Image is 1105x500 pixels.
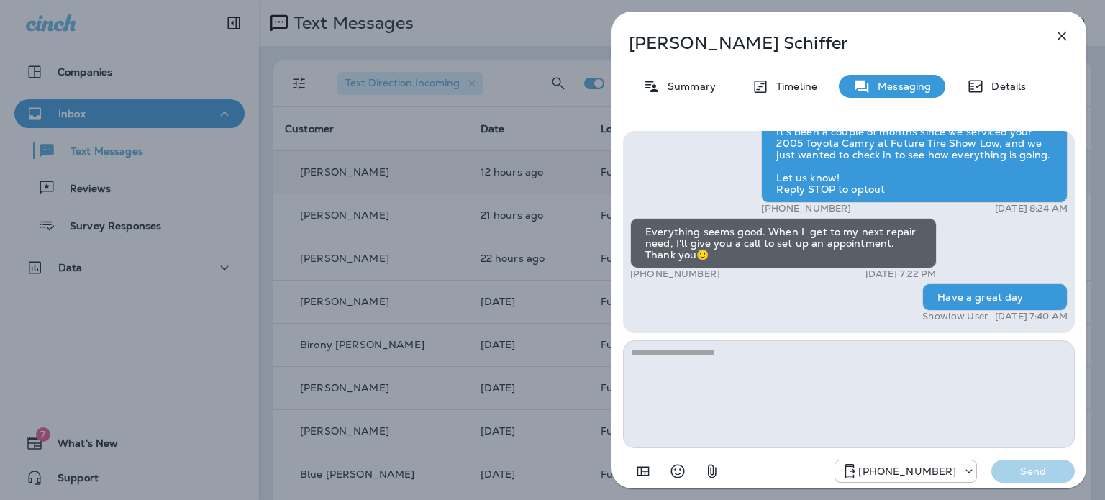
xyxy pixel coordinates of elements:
[761,95,1068,203] div: Hi [PERSON_NAME], It’s been a couple of months since we serviced your 2005 Toyota Camry at Future...
[995,203,1068,214] p: [DATE] 8:24 AM
[865,268,937,280] p: [DATE] 7:22 PM
[630,218,937,268] div: Everything seems good. When I get to my next repair need, I'll give you a call to set up an appoi...
[870,81,931,92] p: Messaging
[761,203,851,214] p: [PHONE_NUMBER]
[630,268,720,280] p: [PHONE_NUMBER]
[663,457,692,486] button: Select an emoji
[922,283,1068,311] div: Have a great day
[629,457,658,486] button: Add in a premade template
[995,311,1068,322] p: [DATE] 7:40 AM
[835,463,976,480] div: +1 (928) 232-1970
[984,81,1026,92] p: Details
[858,465,956,477] p: [PHONE_NUMBER]
[629,33,1022,53] p: [PERSON_NAME] Schiffer
[769,81,817,92] p: Timeline
[922,311,988,322] p: Showlow User
[660,81,716,92] p: Summary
